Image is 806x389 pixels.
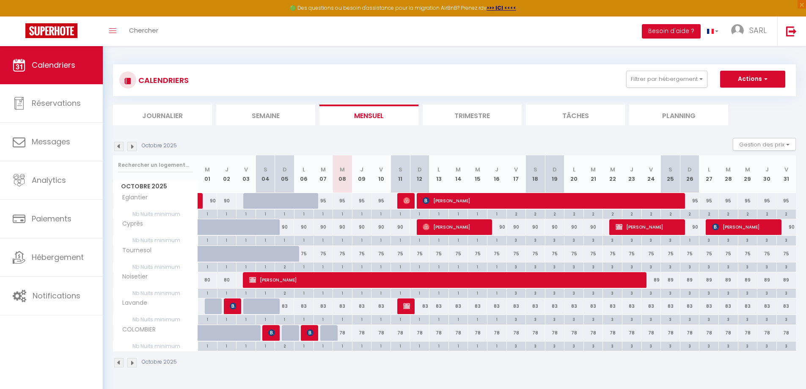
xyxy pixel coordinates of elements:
div: 75 [564,246,584,262]
div: 1 [237,236,256,244]
div: 95 [719,193,738,209]
div: 3 [545,262,564,270]
div: 3 [661,236,680,244]
div: 1 [429,289,448,297]
abbr: M [726,166,731,174]
div: 2 [661,210,680,218]
div: 75 [603,246,622,262]
div: 1 [449,210,468,218]
div: 75 [410,246,429,262]
div: 75 [352,246,371,262]
div: 1 [371,236,391,244]
div: 3 [680,289,699,297]
div: 1 [256,236,275,244]
span: Paiements [32,213,72,224]
div: 75 [391,246,410,262]
div: 2 [275,289,294,297]
div: 89 [680,272,699,288]
div: 3 [757,262,776,270]
div: 1 [314,289,333,297]
div: 1 [256,210,275,218]
abbr: D [418,166,422,174]
th: 11 [391,155,410,193]
div: 2 [642,210,661,218]
span: Hébergement [32,252,84,262]
abbr: S [264,166,267,174]
div: 75 [314,246,333,262]
div: 75 [699,246,719,262]
div: 75 [526,246,545,262]
div: 2 [564,210,583,218]
div: 75 [294,246,314,262]
abbr: J [630,166,633,174]
span: [PERSON_NAME] [230,298,236,314]
img: logout [786,26,797,36]
div: 3 [699,289,718,297]
abbr: J [360,166,363,174]
div: 1 [391,210,410,218]
li: Trimestre [423,105,522,125]
div: 3 [622,289,641,297]
div: 90 [352,219,371,235]
div: 90 [371,219,391,235]
div: 75 [641,246,661,262]
span: [PERSON_NAME] [712,219,777,235]
th: 03 [237,155,256,193]
span: Chercher [129,26,158,35]
th: 01 [198,155,217,193]
abbr: J [225,166,228,174]
button: Actions [720,71,785,88]
div: 1 [314,210,333,218]
span: Lavande [115,298,149,308]
abbr: M [321,166,326,174]
div: 90 [564,219,584,235]
li: Semaine [216,105,315,125]
li: Tâches [526,105,625,125]
div: 3 [719,262,738,270]
div: 1 [487,262,506,270]
div: 1 [275,236,294,244]
div: 75 [371,246,391,262]
div: 3 [603,262,622,270]
span: [PERSON_NAME] [423,193,682,209]
div: 3 [584,262,603,270]
button: Filtrer par hébergement [626,71,707,88]
div: 1 [352,210,371,218]
abbr: L [708,166,710,174]
a: ... SARL [725,17,777,46]
div: 90 [314,219,333,235]
th: 05 [275,155,294,193]
div: 2 [507,210,526,218]
div: 75 [757,246,777,262]
div: 2 [526,210,545,218]
span: Nb Nuits minimum [113,236,198,245]
div: 1 [294,262,314,270]
span: Nb Nuits minimum [113,289,198,298]
div: 3 [680,262,699,270]
div: 90 [333,219,352,235]
div: 3 [622,236,641,244]
div: 3 [738,236,757,244]
div: 1 [256,262,275,270]
div: 90 [776,219,796,235]
span: [PERSON_NAME] [403,298,410,314]
div: 3 [603,289,622,297]
div: 3 [564,289,583,297]
div: 2 [680,210,699,218]
div: 1 [314,236,333,244]
div: 2 [738,210,757,218]
div: 89 [699,272,719,288]
div: 1 [371,289,391,297]
span: Cyprès [115,219,146,229]
a: [PERSON_NAME] [198,193,202,209]
div: 75 [468,246,487,262]
div: 1 [333,210,352,218]
th: 30 [757,155,777,193]
div: 3 [757,289,776,297]
img: Super Booking [25,23,77,38]
div: 1 [237,210,256,218]
div: 3 [545,289,564,297]
div: 89 [757,272,777,288]
div: 3 [526,236,545,244]
div: 1 [294,236,314,244]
